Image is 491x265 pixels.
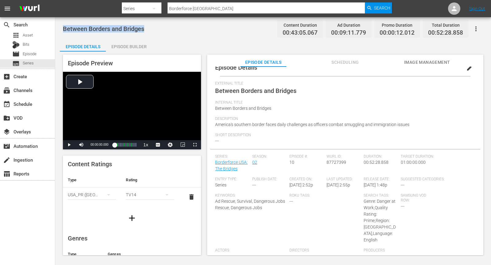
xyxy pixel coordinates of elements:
span: Series: [215,154,249,159]
span: Asset [12,32,20,39]
span: 00:09:11.779 [331,29,366,36]
button: Mute [75,140,87,149]
span: Description [215,117,472,121]
div: Progress Bar [114,143,137,147]
span: --- [215,138,219,143]
span: Image Management [404,59,450,66]
span: Roku Tags: [289,193,361,198]
button: edit [462,60,477,75]
span: Genres [68,235,87,242]
div: Episode Details [60,39,106,54]
span: Series [215,182,226,187]
span: Episode #: [289,154,323,159]
span: Actors [215,248,286,253]
span: Created On: [289,177,323,182]
span: Channels [3,87,10,94]
button: Picture-in-Picture [176,140,189,149]
div: Bits [12,41,20,48]
span: --- [364,254,367,259]
button: delete [184,190,199,204]
span: Suggested Categories: [401,177,472,182]
a: Sign Out [469,6,485,11]
span: delete [188,193,195,201]
div: Episode Builder [106,39,152,54]
span: Target Duration: [401,154,472,159]
table: simple table [63,173,201,206]
span: Series [23,60,34,66]
span: Search [3,21,10,29]
span: 00:00:12.012 [380,29,415,36]
span: --- [252,182,256,187]
span: Between Borders and Bridges [215,87,296,94]
button: Episode Builder [106,39,152,52]
button: Episode Details [60,39,106,52]
button: Captions [152,140,164,149]
span: America's southern border faces daily challenges as officers combat smuggling and immigration issues [215,122,409,127]
span: Episode [23,51,37,57]
span: Ingestion [3,156,10,164]
th: Type [63,247,103,262]
span: 00:52:28.858 [428,29,463,36]
span: menu [4,5,11,12]
span: VOD [3,114,10,122]
div: Content Duration [283,21,318,29]
span: edit [466,64,474,71]
span: Genre: Danger at Work,Quality Rating: Prime,Region: [GEOGRAPHIC_DATA],Language: English [364,199,396,242]
span: Reports [3,170,10,178]
span: Automation [3,143,10,150]
span: 00:00:00.000 [91,143,108,146]
a: 02 [252,160,257,165]
button: Search [365,2,392,13]
span: Search [374,2,390,13]
span: Short Description [215,133,472,138]
span: Last Updated: [327,177,361,182]
span: Overlays [3,128,10,136]
button: Playback Rate [140,140,152,149]
span: Schedule [3,101,10,108]
span: Keywords: [215,193,286,198]
span: Scheduling [322,59,368,66]
button: Fullscreen [189,140,201,149]
th: Rating [121,173,179,187]
div: USA_PR ([GEOGRAPHIC_DATA] ([GEOGRAPHIC_DATA])) [68,186,116,203]
span: Asset [23,32,33,38]
span: Duration: [364,154,398,159]
span: --- [401,182,404,187]
img: ans4CAIJ8jUAAAAAAAAAAAAAAAAAAAAAAAAgQb4GAAAAAAAAAAAAAAAAAAAAAAAAJMjXAAAAAAAAAAAAAAAAAAAAAAAAgAT5G... [15,2,44,16]
span: Producers [364,248,435,253]
span: Internal Title [215,100,472,105]
span: Samsung VOD Row: [401,193,435,203]
span: Episode [12,50,20,58]
span: 00:43:05.067 [283,29,318,36]
button: Play [63,140,75,149]
div: Video Player [63,72,201,149]
span: Publish Date: [252,177,286,182]
span: Release Date: [364,177,398,182]
span: [DATE] 2:55p [327,182,350,187]
span: 00:52:28.858 [364,160,389,165]
span: 01:00:00.000 [401,160,426,165]
span: Between Borders and Bridges [215,106,271,111]
span: --- [289,199,293,204]
span: Wurl ID: [327,154,361,159]
span: Ad Rescue, Survival, Dangerous Jobs Rescue, Dangerous Jobs [215,199,285,210]
span: External Title [215,81,472,86]
span: Season: [252,154,286,159]
span: Directors [289,248,361,253]
div: TV14 [126,186,174,203]
span: [DATE] 1:48p [364,182,387,187]
span: 87727399 [327,160,346,165]
span: Create [3,73,10,80]
a: Borderforce USA: The Bridges [215,160,248,171]
div: Promo Duration [380,21,415,29]
span: Episode Details [240,59,286,66]
span: Content Ratings [68,160,112,168]
span: [DATE] 2:52p [289,182,313,187]
span: 10 [289,160,294,165]
span: Series [12,60,20,67]
div: Total Duration [428,21,463,29]
th: Genres [103,247,182,262]
span: Episode Details [215,64,257,71]
div: Ad Duration [331,21,366,29]
button: Jump To Time [164,140,176,149]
